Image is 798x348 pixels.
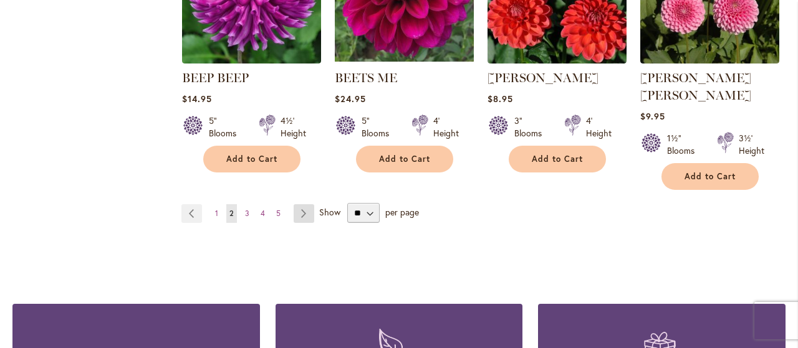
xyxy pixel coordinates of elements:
[245,209,249,218] span: 3
[685,171,736,182] span: Add to Cart
[385,206,419,218] span: per page
[182,93,212,105] span: $14.95
[182,54,321,66] a: BEEP BEEP
[356,146,453,172] button: Add to Cart
[739,132,764,157] div: 3½' Height
[509,146,606,172] button: Add to Cart
[586,115,612,139] div: 4' Height
[273,204,284,223] a: 5
[640,70,751,103] a: [PERSON_NAME] [PERSON_NAME]
[433,115,459,139] div: 4' Height
[532,154,583,164] span: Add to Cart
[379,154,430,164] span: Add to Cart
[488,70,598,85] a: [PERSON_NAME]
[229,209,234,218] span: 2
[488,54,627,66] a: BENJAMIN MATTHEW
[203,146,300,172] button: Add to Cart
[257,204,268,223] a: 4
[362,115,397,139] div: 5" Blooms
[209,115,244,139] div: 5" Blooms
[276,209,281,218] span: 5
[335,70,397,85] a: BEETS ME
[261,209,265,218] span: 4
[242,204,252,223] a: 3
[488,93,513,105] span: $8.95
[212,204,221,223] a: 1
[335,54,474,66] a: BEETS ME
[335,93,366,105] span: $24.95
[9,304,44,339] iframe: Launch Accessibility Center
[281,115,306,139] div: 4½' Height
[667,132,702,157] div: 1½" Blooms
[215,209,218,218] span: 1
[226,154,277,164] span: Add to Cart
[319,206,340,218] span: Show
[182,70,249,85] a: BEEP BEEP
[661,163,759,190] button: Add to Cart
[514,115,549,139] div: 3" Blooms
[640,54,779,66] a: BETTY ANNE
[640,110,665,122] span: $9.95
